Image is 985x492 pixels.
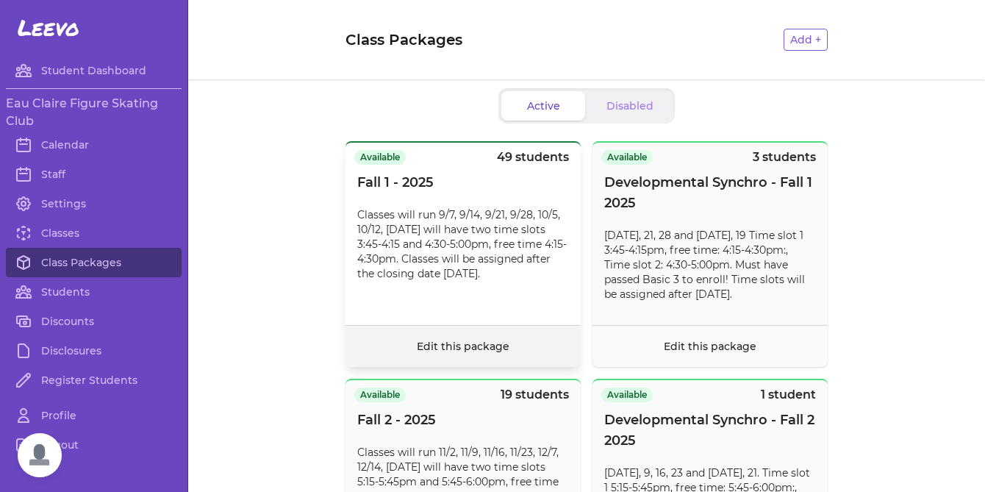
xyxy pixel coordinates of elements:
[6,401,182,430] a: Profile
[6,95,182,130] h3: Eau Claire Figure Skating Club
[354,150,406,165] span: Available
[6,366,182,395] a: Register Students
[588,91,672,121] button: Disabled
[6,218,182,248] a: Classes
[6,277,182,307] a: Students
[6,430,182,460] a: Logout
[417,340,509,353] a: Edit this package
[501,386,569,404] p: 19 students
[761,386,816,404] p: 1 student
[354,388,406,402] span: Available
[497,149,569,166] p: 49 students
[753,149,816,166] p: 3 students
[6,130,182,160] a: Calendar
[6,307,182,336] a: Discounts
[604,228,816,302] p: [DATE], 21, 28 and [DATE], 19 Time slot 1 3:45-4:15pm, free time: 4:15-4:30pm:, Time slot 2: 4:30...
[357,410,436,430] span: Fall 2 - 2025
[784,29,828,51] button: Add +
[18,433,62,477] a: Open chat
[6,160,182,189] a: Staff
[604,172,816,213] span: Developmental Synchro - Fall 1 2025
[601,150,653,165] span: Available
[6,248,182,277] a: Class Packages
[6,189,182,218] a: Settings
[6,56,182,85] a: Student Dashboard
[501,91,585,121] button: Active
[592,141,828,367] button: Available3 studentsDevelopmental Synchro - Fall 1 2025[DATE], 21, 28 and [DATE], 19 Time slot 1 3...
[664,340,756,353] a: Edit this package
[601,388,653,402] span: Available
[6,336,182,366] a: Disclosures
[357,207,569,281] p: Classes will run 9/7, 9/14, 9/21, 9/28, 10/5, 10/12, [DATE] will have two time slots 3:45-4:15 an...
[18,15,79,41] span: Leevo
[604,410,816,451] span: Developmental Synchro - Fall 2 2025
[345,141,581,367] button: Available49 studentsFall 1 - 2025Classes will run 9/7, 9/14, 9/21, 9/28, 10/5, 10/12, [DATE] will...
[357,172,434,193] span: Fall 1 - 2025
